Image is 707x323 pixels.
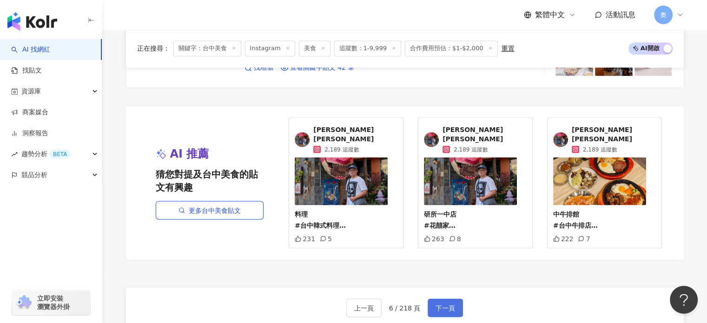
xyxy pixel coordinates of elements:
span: 追蹤數：1-9,999 [334,41,401,57]
span: 立即安裝 瀏覽器外掛 [37,294,70,311]
a: 商案媒合 [11,108,48,117]
span: 2,189 追蹤數 [324,145,359,153]
iframe: Help Scout Beacon - Open [670,286,698,314]
span: 奧 [660,10,667,20]
a: 找相似 [244,63,273,73]
div: 5 [320,235,332,242]
span: AI 推薦 [170,146,209,162]
span: 上一頁 [354,304,374,311]
span: 中牛排館 #台中牛排店 #台中食記 # [553,210,598,251]
a: 查看關鍵字貼文 42 筆 [281,63,355,73]
span: 下一頁 [436,304,455,311]
button: 下一頁 [428,298,463,317]
span: 2,189 追蹤數 [454,145,488,153]
img: KOL Avatar [295,132,310,147]
span: 2,189 追蹤數 [583,145,617,153]
img: logo [7,12,57,31]
img: KOL Avatar [553,132,568,147]
span: 關鍵字：台中美食 [173,41,241,57]
a: searchAI 找網紅 [11,45,50,54]
span: rise [11,151,18,158]
span: 美食 [299,41,330,57]
img: KOL Avatar [424,132,439,147]
div: 263 [424,235,444,242]
span: 研所一中店 #花囍家 #台中食記 # [424,210,456,251]
span: 找相似 [254,63,273,73]
a: 更多台中美食貼文 [156,201,264,219]
span: 競品分析 [21,165,47,185]
div: BETA [49,150,71,159]
a: KOL Avatar[PERSON_NAME][PERSON_NAME]2,189 追蹤數 [424,125,527,153]
span: [PERSON_NAME][PERSON_NAME] [443,125,527,143]
div: 8 [449,235,461,242]
span: 猜您對提及台中美食的貼文有興趣 [156,167,264,193]
a: KOL Avatar[PERSON_NAME][PERSON_NAME]2,189 追蹤數 [295,125,397,153]
div: 7 [578,235,590,242]
div: 重置 [502,45,515,53]
img: chrome extension [15,295,33,310]
button: 上一頁 [346,298,382,317]
span: 6 / 218 頁 [389,304,421,311]
a: chrome extension立即安裝 瀏覽器外掛 [12,290,90,315]
a: KOL Avatar[PERSON_NAME][PERSON_NAME]2,189 追蹤數 [553,125,656,153]
span: [PERSON_NAME][PERSON_NAME] [313,125,397,143]
span: 資源庫 [21,81,41,102]
span: 查看關鍵字貼文 42 筆 [290,63,355,73]
a: 找貼文 [11,66,42,75]
span: 正在搜尋 ： [137,45,170,53]
span: 繁體中文 [535,10,565,20]
span: [PERSON_NAME][PERSON_NAME] [572,125,656,143]
div: 231 [295,235,315,242]
span: 趨勢分析 [21,144,71,165]
a: 洞察報告 [11,129,48,138]
div: 222 [553,235,574,242]
span: 合作費用預估：$1-$2,000 [405,41,498,57]
span: Instagram [245,41,295,57]
span: 料理 #台中韓式料理 #台中食記 # [295,210,346,251]
span: 活動訊息 [606,10,635,19]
